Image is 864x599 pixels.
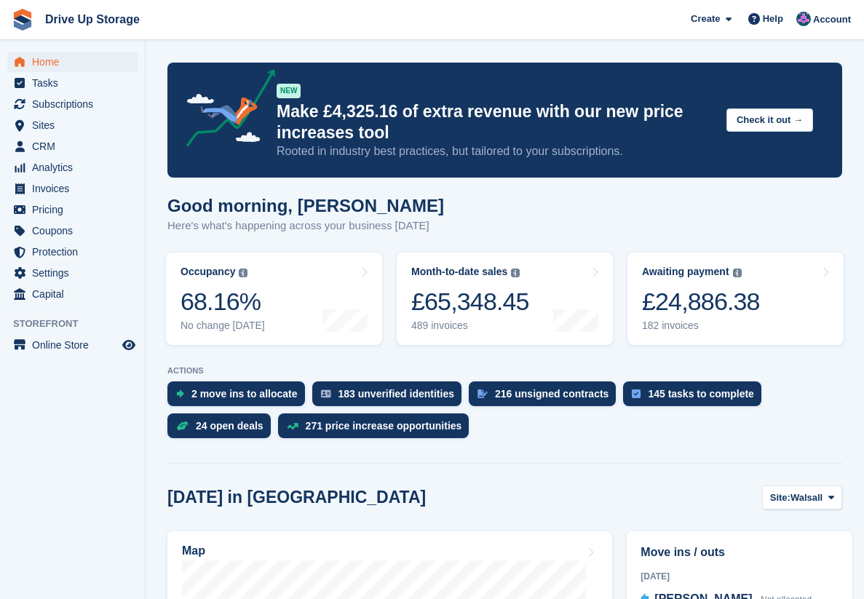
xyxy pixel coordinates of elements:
img: price_increase_opportunities-93ffe204e8149a01c8c9dc8f82e8f89637d9d84a8eef4429ea346261dce0b2c0.svg [287,423,298,429]
a: Awaiting payment £24,886.38 182 invoices [627,253,844,345]
span: Protection [32,242,119,262]
img: price-adjustments-announcement-icon-8257ccfd72463d97f412b2fc003d46551f7dbcb40ab6d574587a9cd5c0d94... [174,69,276,152]
p: ACTIONS [167,366,842,376]
span: Coupons [32,221,119,241]
h1: Good morning, [PERSON_NAME] [167,196,444,215]
a: 183 unverified identities [312,381,469,413]
span: Invoices [32,178,119,199]
a: menu [7,263,138,283]
div: Awaiting payment [642,266,729,278]
span: Online Store [32,335,119,355]
a: 24 open deals [167,413,278,445]
div: 271 price increase opportunities [306,420,462,432]
span: Sites [32,115,119,135]
div: 2 move ins to allocate [191,388,298,400]
span: Tasks [32,73,119,93]
span: Settings [32,263,119,283]
img: contract_signature_icon-13c848040528278c33f63329250d36e43548de30e8caae1d1a13099fd9432cc5.svg [477,389,488,398]
a: menu [7,284,138,304]
img: icon-info-grey-7440780725fd019a000dd9b08b2336e03edf1995a4989e88bcd33f0948082b44.svg [511,269,520,277]
div: Month-to-date sales [411,266,507,278]
span: Walsall [790,491,823,505]
button: Check it out → [726,108,813,132]
div: 182 invoices [642,320,760,332]
a: menu [7,136,138,156]
img: stora-icon-8386f47178a22dfd0bd8f6a31ec36ba5ce8667c1dd55bd0f319d3a0aa187defe.svg [12,9,33,31]
span: Home [32,52,119,72]
div: 68.16% [181,287,265,317]
span: Subscriptions [32,94,119,114]
span: Help [763,12,783,26]
a: menu [7,221,138,241]
h2: Map [182,544,205,558]
img: icon-info-grey-7440780725fd019a000dd9b08b2336e03edf1995a4989e88bcd33f0948082b44.svg [239,269,247,277]
span: Site: [770,491,790,505]
a: menu [7,73,138,93]
a: menu [7,52,138,72]
div: No change [DATE] [181,320,265,332]
span: Account [813,12,851,27]
a: 271 price increase opportunities [278,413,477,445]
a: menu [7,115,138,135]
div: £24,886.38 [642,287,760,317]
a: menu [7,178,138,199]
img: task-75834270c22a3079a89374b754ae025e5fb1db73e45f91037f5363f120a921f8.svg [632,389,641,398]
span: Capital [32,284,119,304]
span: Pricing [32,199,119,220]
div: 24 open deals [196,420,263,432]
div: 216 unsigned contracts [495,388,609,400]
img: verify_identity-adf6edd0f0f0b5bbfe63781bf79b02c33cf7c696d77639b501bdc392416b5a36.svg [321,389,331,398]
p: Make £4,325.16 of extra revenue with our new price increases tool [277,101,715,143]
img: move_ins_to_allocate_icon-fdf77a2bb77ea45bf5b3d319d69a93e2d87916cf1d5bf7949dd705db3b84f3ca.svg [176,389,184,398]
img: icon-info-grey-7440780725fd019a000dd9b08b2336e03edf1995a4989e88bcd33f0948082b44.svg [733,269,742,277]
img: Andy [796,12,811,26]
img: deal-1b604bf984904fb50ccaf53a9ad4b4a5d6e5aea283cecdc64d6e3604feb123c2.svg [176,421,189,431]
h2: Move ins / outs [641,544,839,561]
div: NEW [277,84,301,98]
span: Analytics [32,157,119,178]
button: Site: Walsall [762,485,842,509]
div: 489 invoices [411,320,529,332]
a: menu [7,157,138,178]
a: Occupancy 68.16% No change [DATE] [166,253,382,345]
a: 2 move ins to allocate [167,381,312,413]
p: Here's what's happening across your business [DATE] [167,218,444,234]
a: menu [7,199,138,220]
a: Month-to-date sales £65,348.45 489 invoices [397,253,613,345]
span: CRM [32,136,119,156]
span: Create [691,12,720,26]
span: Storefront [13,317,145,331]
div: £65,348.45 [411,287,529,317]
div: 183 unverified identities [338,388,455,400]
div: 145 tasks to complete [648,388,754,400]
a: 216 unsigned contracts [469,381,623,413]
a: Drive Up Storage [39,7,146,31]
div: [DATE] [641,570,839,583]
a: 145 tasks to complete [623,381,769,413]
h2: [DATE] in [GEOGRAPHIC_DATA] [167,488,426,507]
p: Rooted in industry best practices, but tailored to your subscriptions. [277,143,715,159]
a: menu [7,94,138,114]
a: menu [7,335,138,355]
a: menu [7,242,138,262]
a: Preview store [120,336,138,354]
div: Occupancy [181,266,235,278]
